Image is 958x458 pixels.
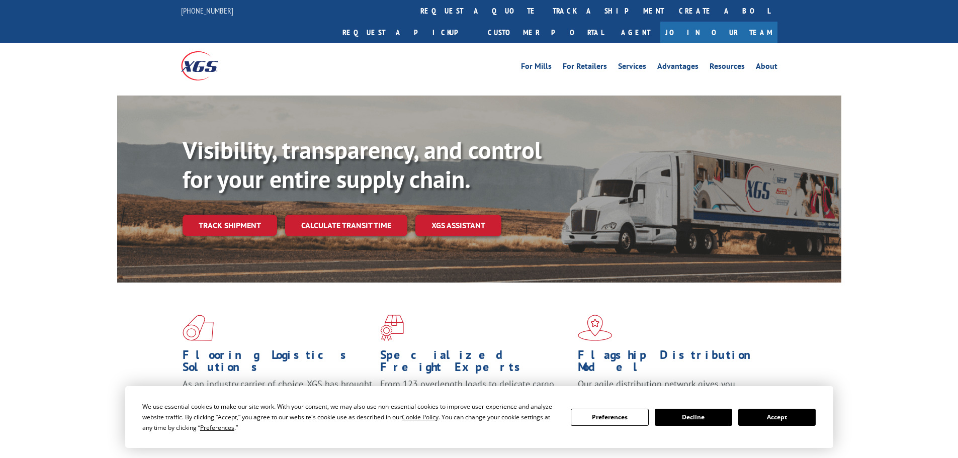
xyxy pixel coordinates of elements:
[756,62,777,73] a: About
[571,409,648,426] button: Preferences
[655,409,732,426] button: Decline
[183,349,373,378] h1: Flooring Logistics Solutions
[710,62,745,73] a: Resources
[618,62,646,73] a: Services
[380,315,404,341] img: xgs-icon-focused-on-flooring-red
[335,22,480,43] a: Request a pickup
[578,315,613,341] img: xgs-icon-flagship-distribution-model-red
[657,62,699,73] a: Advantages
[563,62,607,73] a: For Retailers
[660,22,777,43] a: Join Our Team
[183,378,372,414] span: As an industry carrier of choice, XGS has brought innovation and dedication to flooring logistics...
[402,413,439,421] span: Cookie Policy
[142,401,559,433] div: We use essential cookies to make our site work. With your consent, we may also use non-essential ...
[181,6,233,16] a: [PHONE_NUMBER]
[183,215,277,236] a: Track shipment
[415,215,501,236] a: XGS ASSISTANT
[611,22,660,43] a: Agent
[578,378,763,402] span: Our agile distribution network gives you nationwide inventory management on demand.
[738,409,816,426] button: Accept
[380,378,570,423] p: From 123 overlength loads to delicate cargo, our experienced staff knows the best way to move you...
[125,386,833,448] div: Cookie Consent Prompt
[578,349,768,378] h1: Flagship Distribution Model
[380,349,570,378] h1: Specialized Freight Experts
[200,423,234,432] span: Preferences
[285,215,407,236] a: Calculate transit time
[480,22,611,43] a: Customer Portal
[183,134,542,195] b: Visibility, transparency, and control for your entire supply chain.
[521,62,552,73] a: For Mills
[183,315,214,341] img: xgs-icon-total-supply-chain-intelligence-red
